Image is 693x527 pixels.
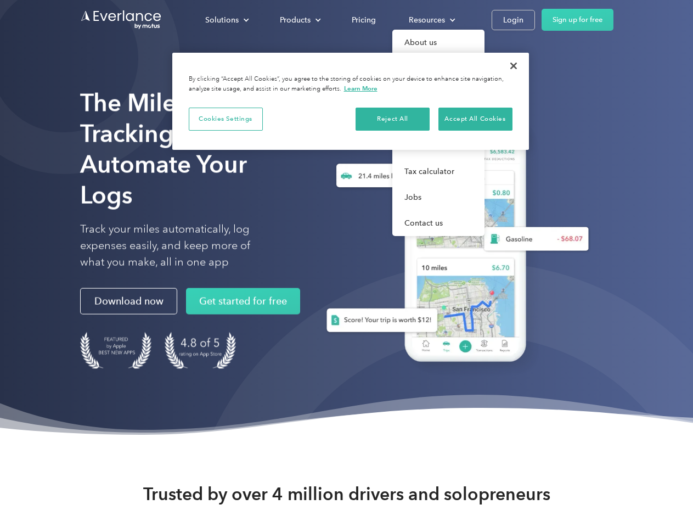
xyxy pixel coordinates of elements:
[503,13,523,27] div: Login
[341,10,387,30] a: Pricing
[143,483,550,505] strong: Trusted by over 4 million drivers and solopreneurs
[80,288,177,315] a: Download now
[392,30,484,236] nav: Resources
[172,53,529,150] div: Cookie banner
[269,10,330,30] div: Products
[80,332,151,369] img: Badge for Featured by Apple Best New Apps
[189,75,512,94] div: By clicking “Accept All Cookies”, you agree to the storing of cookies on your device to enhance s...
[172,53,529,150] div: Privacy
[189,108,263,131] button: Cookies Settings
[80,221,276,271] p: Track your miles automatically, log expenses easily, and keep more of what you make, all in one app
[205,13,239,27] div: Solutions
[409,13,445,27] div: Resources
[80,9,162,30] a: Go to homepage
[352,13,376,27] div: Pricing
[392,210,484,236] a: Contact us
[194,10,258,30] div: Solutions
[165,332,236,369] img: 4.9 out of 5 stars on the app store
[356,108,430,131] button: Reject All
[392,30,484,55] a: About us
[392,184,484,210] a: Jobs
[344,85,378,92] a: More information about your privacy, opens in a new tab
[492,10,535,30] a: Login
[392,159,484,184] a: Tax calculator
[309,104,598,378] img: Everlance, mileage tracker app, expense tracking app
[438,108,512,131] button: Accept All Cookies
[398,10,464,30] div: Resources
[186,288,300,315] a: Get started for free
[280,13,311,27] div: Products
[542,9,613,31] a: Sign up for free
[502,54,526,78] button: Close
